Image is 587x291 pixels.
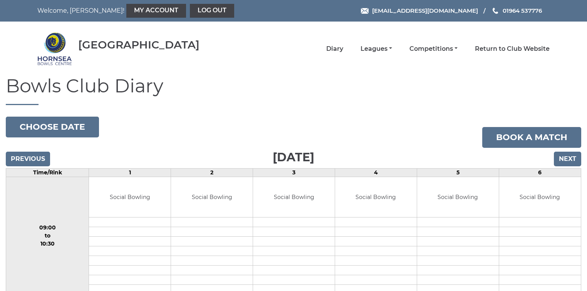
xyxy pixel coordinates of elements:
[126,4,186,18] a: My Account
[326,45,343,53] a: Diary
[6,168,89,177] td: Time/Rink
[253,177,335,217] td: Social Bowling
[171,168,253,177] td: 2
[190,4,234,18] a: Log out
[361,8,369,14] img: Email
[491,6,542,15] a: Phone us 01964 537776
[475,45,550,53] a: Return to Club Website
[78,39,200,51] div: [GEOGRAPHIC_DATA]
[89,177,171,217] td: Social Bowling
[171,177,253,217] td: Social Bowling
[417,168,499,177] td: 5
[493,8,498,14] img: Phone us
[335,177,417,217] td: Social Bowling
[37,32,72,66] img: Hornsea Bowls Centre
[417,177,499,217] td: Social Bowling
[499,177,581,217] td: Social Bowling
[335,168,417,177] td: 4
[6,76,581,105] h1: Bowls Club Diary
[499,168,581,177] td: 6
[503,7,542,14] span: 01964 537776
[6,152,50,166] input: Previous
[361,6,478,15] a: Email [EMAIL_ADDRESS][DOMAIN_NAME]
[361,45,392,53] a: Leagues
[372,7,478,14] span: [EMAIL_ADDRESS][DOMAIN_NAME]
[89,168,171,177] td: 1
[37,4,244,18] nav: Welcome, [PERSON_NAME]!
[409,45,458,53] a: Competitions
[253,168,335,177] td: 3
[554,152,581,166] input: Next
[482,127,581,148] a: Book a match
[6,117,99,137] button: Choose date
